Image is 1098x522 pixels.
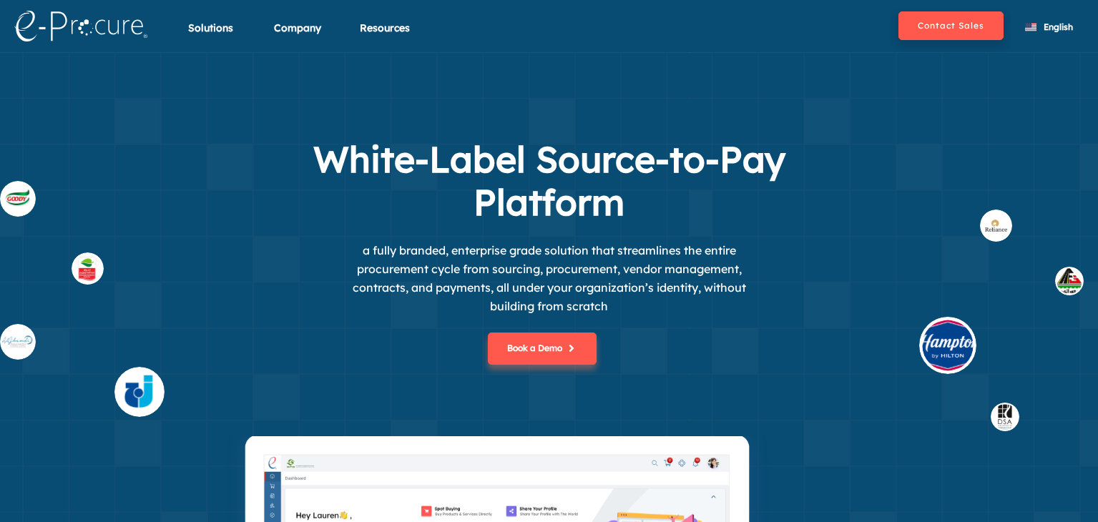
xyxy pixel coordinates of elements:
[488,333,597,365] button: Book a Demo
[188,21,233,53] div: Solutions
[263,138,835,224] h1: White-Label Source-to-Pay Platform
[919,316,976,373] img: buyer_hilt.svg
[72,251,104,283] img: supplier_othaim.svg
[14,11,147,41] img: logo
[980,209,1012,241] img: buyer_rel.svg
[898,11,1004,40] button: Contact Sales
[360,21,410,53] div: Resources
[114,366,165,416] img: supplier_4.svg
[1044,21,1073,32] span: English
[335,241,764,315] p: a fully branded, enterprise grade solution that streamlines the entire procurement cycle from sou...
[274,21,321,53] div: Company
[991,402,1019,430] img: buyer_dsa.svg
[1055,266,1084,295] img: buyer_1.svg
